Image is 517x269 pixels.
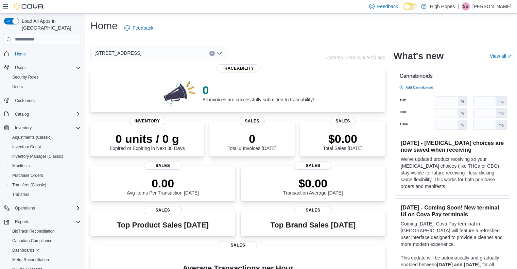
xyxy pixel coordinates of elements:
button: Home [1,49,84,59]
span: Inventory [12,124,81,132]
button: Inventory [12,124,34,132]
img: Cova [14,3,44,10]
span: Inventory Count [12,144,41,150]
span: Sales [239,117,265,125]
span: Purchase Orders [10,171,81,180]
span: [STREET_ADDRESS] [94,49,141,57]
span: BioTrack Reconciliation [12,229,55,234]
button: Operations [1,203,84,213]
a: Feedback [122,21,156,35]
span: Reports [12,218,81,226]
span: Feedback [133,24,153,31]
a: Transfers [10,190,32,199]
button: Clear input [209,51,215,56]
strong: [DATE] and [DATE] [437,262,480,267]
span: BioTrack Reconciliation [10,227,81,235]
span: Inventory [129,117,166,125]
a: Purchase Orders [10,171,46,180]
input: Dark Mode [403,3,418,10]
a: Inventory Count [10,143,44,151]
span: Purchase Orders [12,173,43,178]
span: Inventory [15,125,32,131]
a: Dashboards [10,246,42,254]
div: STACI STINGLEY [462,2,470,11]
div: Avg Items Per Transaction [DATE] [127,176,199,196]
span: Catalog [15,112,29,117]
button: Reports [12,218,32,226]
svg: External link [507,54,512,58]
span: Users [15,65,25,70]
p: High Hopes [430,2,455,11]
a: Transfers (Classic) [10,181,49,189]
button: Canadian Compliance [7,236,84,246]
span: Adjustments (Classic) [10,133,81,141]
button: Inventory [1,123,84,133]
a: BioTrack Reconciliation [10,227,57,235]
button: Catalog [1,110,84,119]
p: 0 [203,83,314,97]
span: Users [12,84,23,89]
span: Customers [15,98,35,103]
span: Operations [15,205,35,211]
a: Manifests [10,162,32,170]
span: Transfers [10,190,81,199]
img: 0 [162,79,197,106]
span: Metrc Reconciliation [12,257,49,263]
h1: Home [90,19,118,33]
span: Security Roles [10,73,81,81]
span: Sales [294,206,332,214]
span: Transfers [12,192,29,197]
p: $0.00 [283,176,343,190]
button: Users [7,82,84,91]
span: Home [15,51,26,57]
span: Canadian Compliance [12,238,52,243]
span: Sales [144,206,182,214]
button: Adjustments (Classic) [7,133,84,142]
p: Updated 1289 minute(s) ago [325,55,385,60]
button: Metrc Reconciliation [7,255,84,265]
span: Users [12,64,81,72]
button: Users [1,63,84,72]
p: [PERSON_NAME] [472,2,512,11]
button: Inventory Count [7,142,84,152]
a: Customers [12,97,37,105]
span: Sales [294,162,332,170]
span: Manifests [10,162,81,170]
span: Inventory Manager (Classic) [10,152,81,161]
h3: [DATE] - Coming Soon! New terminal UI on Cova Pay terminals [401,204,504,218]
a: Security Roles [10,73,41,81]
p: $0.00 [323,132,362,146]
div: Total Sales [DATE] [323,132,362,151]
button: Security Roles [7,72,84,82]
button: Users [12,64,28,72]
span: Traceability [216,64,259,72]
a: Home [12,50,29,58]
a: Inventory Manager (Classic) [10,152,66,161]
span: Sales [219,241,257,249]
button: Transfers (Classic) [7,180,84,190]
a: Users [10,83,25,91]
a: Adjustments (Classic) [10,133,54,141]
span: SS [463,2,468,11]
button: Operations [12,204,38,212]
p: We've updated product receiving so your [MEDICAL_DATA] choices (like THCa or CBG) stay visible fo... [401,156,504,190]
p: Coming [DATE], Cova Pay terminal in [GEOGRAPHIC_DATA] will feature a refreshed user interface des... [401,220,504,248]
span: Security Roles [12,74,38,80]
span: Catalog [12,110,81,118]
span: Feedback [377,3,398,10]
span: Dashboards [10,246,81,254]
div: All invoices are successfully submitted to traceability! [203,83,314,102]
button: Reports [1,217,84,226]
a: View allExternal link [490,53,512,59]
h3: Top Brand Sales [DATE] [271,221,356,229]
span: Transfers (Classic) [12,182,46,188]
a: Metrc Reconciliation [10,256,52,264]
p: | [458,2,459,11]
span: Sales [144,162,182,170]
span: Transfers (Classic) [10,181,81,189]
button: Customers [1,96,84,105]
h2: What's new [394,51,444,62]
h3: [DATE] - [MEDICAL_DATA] choices are now saved when receiving [401,139,504,153]
button: Open list of options [217,51,222,56]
